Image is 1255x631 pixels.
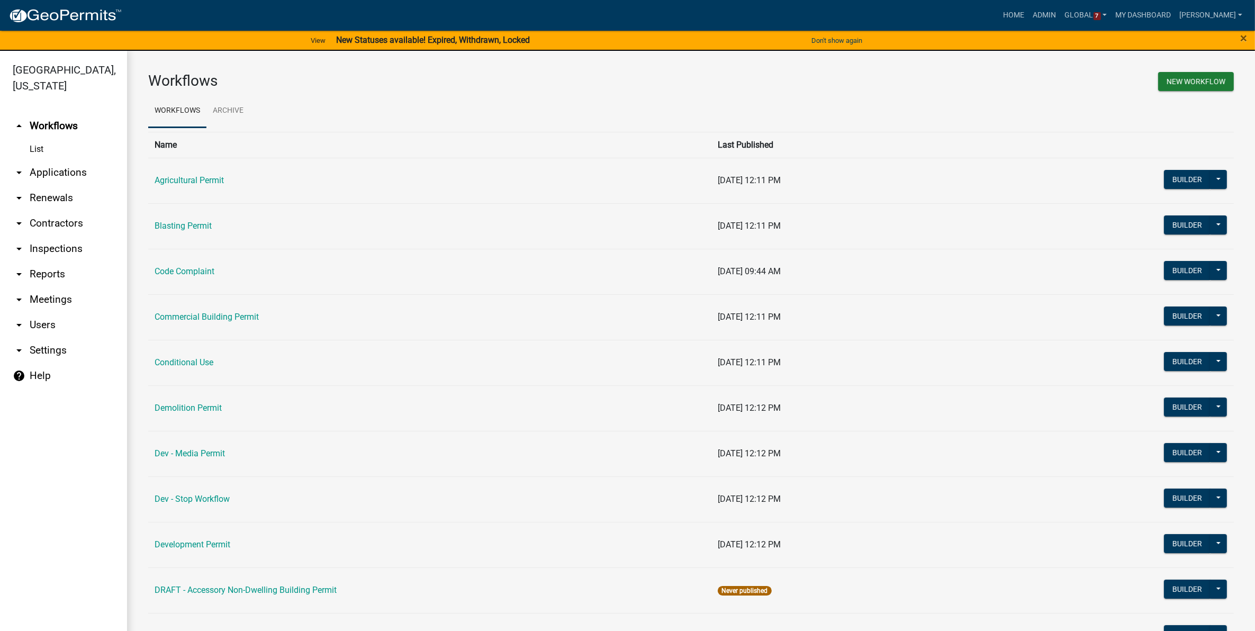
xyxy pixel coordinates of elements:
[155,221,212,231] a: Blasting Permit
[148,132,711,158] th: Name
[1029,5,1061,25] a: Admin
[711,132,1045,158] th: Last Published
[13,120,25,132] i: arrow_drop_up
[1111,5,1175,25] a: My Dashboard
[148,72,683,90] h3: Workflows
[1164,489,1211,508] button: Builder
[718,539,781,549] span: [DATE] 12:12 PM
[718,175,781,185] span: [DATE] 12:11 PM
[13,166,25,179] i: arrow_drop_down
[718,448,781,458] span: [DATE] 12:12 PM
[155,539,230,549] a: Development Permit
[13,242,25,255] i: arrow_drop_down
[13,344,25,357] i: arrow_drop_down
[718,312,781,322] span: [DATE] 12:11 PM
[1175,5,1247,25] a: [PERSON_NAME]
[155,357,213,367] a: Conditional Use
[1164,534,1211,553] button: Builder
[155,448,225,458] a: Dev - Media Permit
[13,217,25,230] i: arrow_drop_down
[148,94,206,128] a: Workflows
[718,357,781,367] span: [DATE] 12:11 PM
[155,494,230,504] a: Dev - Stop Workflow
[1164,580,1211,599] button: Builder
[718,586,771,596] span: Never published
[1164,443,1211,462] button: Builder
[1164,352,1211,371] button: Builder
[155,312,259,322] a: Commercial Building Permit
[13,268,25,281] i: arrow_drop_down
[13,319,25,331] i: arrow_drop_down
[13,192,25,204] i: arrow_drop_down
[807,32,866,49] button: Don't show again
[1158,72,1234,91] button: New Workflow
[718,221,781,231] span: [DATE] 12:11 PM
[718,266,781,276] span: [DATE] 09:44 AM
[1164,215,1211,235] button: Builder
[13,293,25,306] i: arrow_drop_down
[155,266,214,276] a: Code Complaint
[1240,31,1247,46] span: ×
[1164,398,1211,417] button: Builder
[336,35,530,45] strong: New Statuses available! Expired, Withdrawn, Locked
[155,585,337,595] a: DRAFT - Accessory Non-Dwelling Building Permit
[155,175,224,185] a: Agricultural Permit
[206,94,250,128] a: Archive
[13,369,25,382] i: help
[1164,170,1211,189] button: Builder
[1094,12,1101,21] span: 7
[1240,32,1247,44] button: Close
[306,32,330,49] a: View
[155,403,222,413] a: Demolition Permit
[1164,307,1211,326] button: Builder
[718,494,781,504] span: [DATE] 12:12 PM
[718,403,781,413] span: [DATE] 12:12 PM
[1164,261,1211,280] button: Builder
[999,5,1029,25] a: Home
[1061,5,1112,25] a: Global7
